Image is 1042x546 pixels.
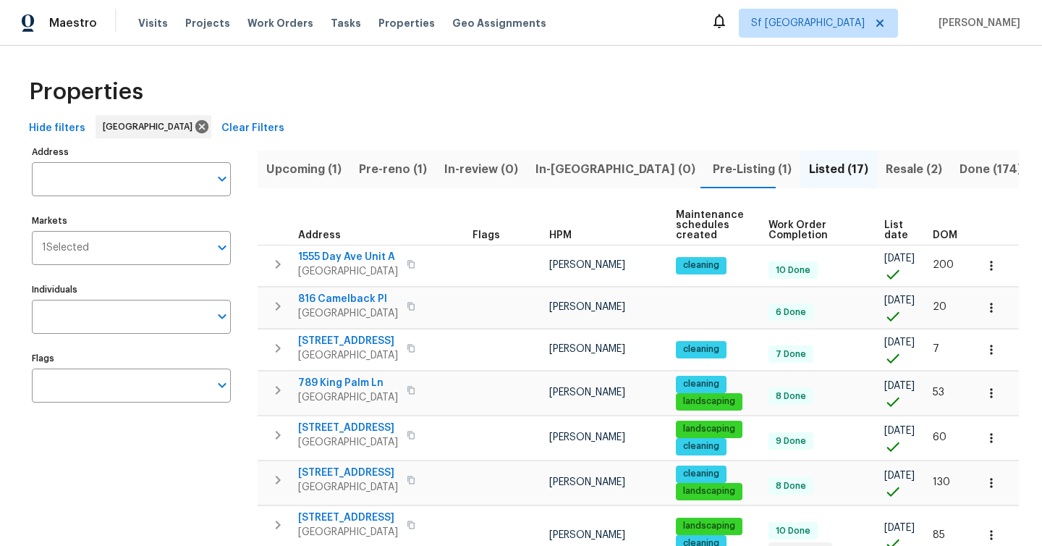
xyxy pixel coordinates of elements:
[768,220,860,240] span: Work Order Completion
[298,292,398,306] span: 816 Camelback Pl
[549,387,625,398] span: [PERSON_NAME]
[216,115,290,142] button: Clear Filters
[677,395,741,408] span: landscaping
[32,285,231,294] label: Individuals
[185,16,230,30] span: Projects
[212,375,232,395] button: Open
[298,264,398,279] span: [GEOGRAPHIC_DATA]
[770,348,812,361] span: 7 Done
[549,344,625,354] span: [PERSON_NAME]
[933,432,946,442] span: 60
[884,471,915,481] span: [DATE]
[32,217,231,225] label: Markets
[298,421,398,435] span: [STREET_ADDRESS]
[751,16,865,30] span: Sf [GEOGRAPHIC_DATA]
[549,230,572,240] span: HPM
[933,477,950,487] span: 130
[884,381,915,391] span: [DATE]
[770,306,812,319] span: 6 Done
[535,159,695,180] span: In-[GEOGRAPHIC_DATA] (0)
[549,260,625,270] span: [PERSON_NAME]
[677,440,725,453] span: cleaning
[378,16,435,30] span: Properties
[298,306,398,321] span: [GEOGRAPHIC_DATA]
[884,337,915,348] span: [DATE]
[138,16,168,30] span: Visits
[677,423,741,435] span: landscaping
[29,119,85,138] span: Hide filters
[298,334,398,348] span: [STREET_ADDRESS]
[677,343,725,356] span: cleaning
[884,523,915,533] span: [DATE]
[221,119,284,138] span: Clear Filters
[298,390,398,405] span: [GEOGRAPHIC_DATA]
[886,159,942,180] span: Resale (2)
[933,230,957,240] span: DOM
[549,432,625,442] span: [PERSON_NAME]
[96,115,211,138] div: [GEOGRAPHIC_DATA]
[298,250,398,264] span: 1555 Day Ave Unit A
[933,387,944,398] span: 53
[444,159,518,180] span: In-review (0)
[884,426,915,436] span: [DATE]
[247,16,313,30] span: Work Orders
[884,220,908,240] span: List date
[298,480,398,495] span: [GEOGRAPHIC_DATA]
[933,530,945,540] span: 85
[770,264,816,277] span: 10 Done
[298,376,398,390] span: 789 King Palm Ln
[298,348,398,363] span: [GEOGRAPHIC_DATA]
[32,354,231,363] label: Flags
[298,466,398,480] span: [STREET_ADDRESS]
[29,85,143,99] span: Properties
[549,302,625,312] span: [PERSON_NAME]
[713,159,792,180] span: Pre-Listing (1)
[212,238,232,258] button: Open
[212,306,232,327] button: Open
[266,159,342,180] span: Upcoming (1)
[677,378,725,390] span: cleaning
[884,295,915,306] span: [DATE]
[809,159,868,180] span: Listed (17)
[103,119,198,134] span: [GEOGRAPHIC_DATA]
[933,16,1020,30] span: [PERSON_NAME]
[677,485,741,497] span: landscaping
[298,435,398,450] span: [GEOGRAPHIC_DATA]
[770,525,816,537] span: 10 Done
[933,260,954,270] span: 200
[770,480,812,492] span: 8 Done
[549,530,625,540] span: [PERSON_NAME]
[473,230,500,240] span: Flags
[884,253,915,264] span: [DATE]
[677,520,741,532] span: landscaping
[549,477,625,487] span: [PERSON_NAME]
[359,159,427,180] span: Pre-reno (1)
[960,159,1022,180] span: Done (174)
[23,115,91,142] button: Hide filters
[677,468,725,480] span: cleaning
[298,230,341,240] span: Address
[676,210,744,240] span: Maintenance schedules created
[770,435,812,448] span: 9 Done
[298,511,398,525] span: [STREET_ADDRESS]
[770,390,812,403] span: 8 Done
[933,302,946,312] span: 20
[32,148,231,156] label: Address
[49,16,97,30] span: Maestro
[42,242,89,254] span: 1 Selected
[331,18,361,28] span: Tasks
[298,525,398,539] span: [GEOGRAPHIC_DATA]
[212,169,232,189] button: Open
[677,259,725,272] span: cleaning
[452,16,546,30] span: Geo Assignments
[933,344,939,354] span: 7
